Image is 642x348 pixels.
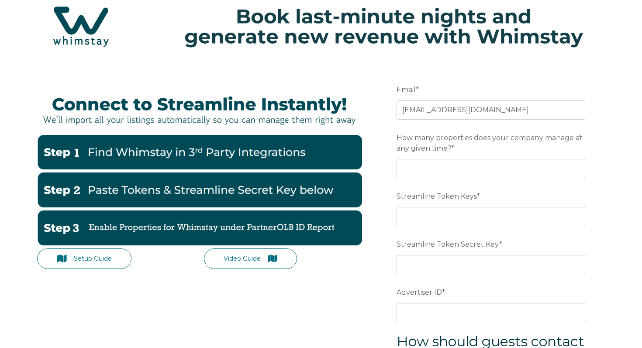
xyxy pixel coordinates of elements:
span: Streamline Token Secret Key [397,238,499,251]
span: Email [397,83,416,96]
span: How many properties does your company manage at any given time? [397,131,583,155]
span: Advertiser ID [397,286,442,299]
span: Streamline Token Keys [397,190,477,203]
a: Setup Guide [37,248,131,269]
img: Streamline2v2 [37,172,362,207]
a: Video Guide [204,248,297,269]
img: Streamlinebanner [37,88,362,132]
img: Streamline3v2 [37,210,362,245]
img: Streamline1v.2 [37,135,362,170]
